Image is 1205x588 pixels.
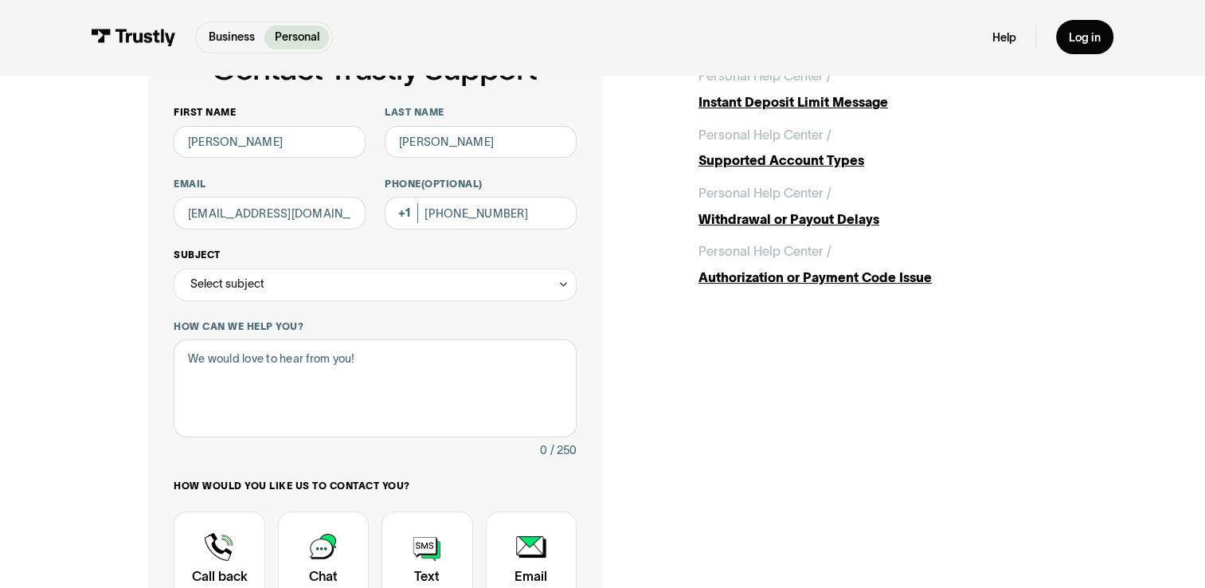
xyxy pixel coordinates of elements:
label: Subject [174,249,576,261]
label: Last name [385,106,577,119]
div: Personal Help Center / [698,66,831,85]
a: Personal [264,25,328,49]
label: Email [174,178,366,190]
a: Personal Help Center /Supported Account Types [698,125,1057,171]
input: Howard [385,126,577,159]
div: Personal Help Center / [698,241,831,261]
label: Phone [385,178,577,190]
div: Log in [1069,30,1101,45]
label: How would you like us to contact you? [174,480,576,492]
div: / 250 [550,441,577,460]
a: Business [199,25,264,49]
div: Personal Help Center / [698,183,831,202]
label: First name [174,106,366,119]
div: Instant Deposit Limit Message [698,92,1057,112]
a: Log in [1056,20,1114,54]
div: Supported Account Types [698,151,1057,170]
input: Alex [174,126,366,159]
img: Trustly Logo [92,29,176,46]
div: Withdrawal or Payout Delays [698,210,1057,229]
span: (Optional) [421,178,483,189]
a: Personal Help Center /Withdrawal or Payout Delays [698,183,1057,229]
a: Personal Help Center /Instant Deposit Limit Message [698,66,1057,112]
div: Select subject [174,269,576,301]
input: (555) 555-5555 [385,197,577,229]
div: Select subject [190,274,264,293]
div: 0 [540,441,547,460]
div: Authorization or Payment Code Issue [698,268,1057,287]
input: alex@mail.com [174,197,366,229]
p: Business [209,29,255,45]
p: Personal [275,29,319,45]
label: How can we help you? [174,320,576,333]
div: Personal Help Center / [698,125,831,144]
a: Personal Help Center /Authorization or Payment Code Issue [698,241,1057,287]
a: Help [992,30,1016,45]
